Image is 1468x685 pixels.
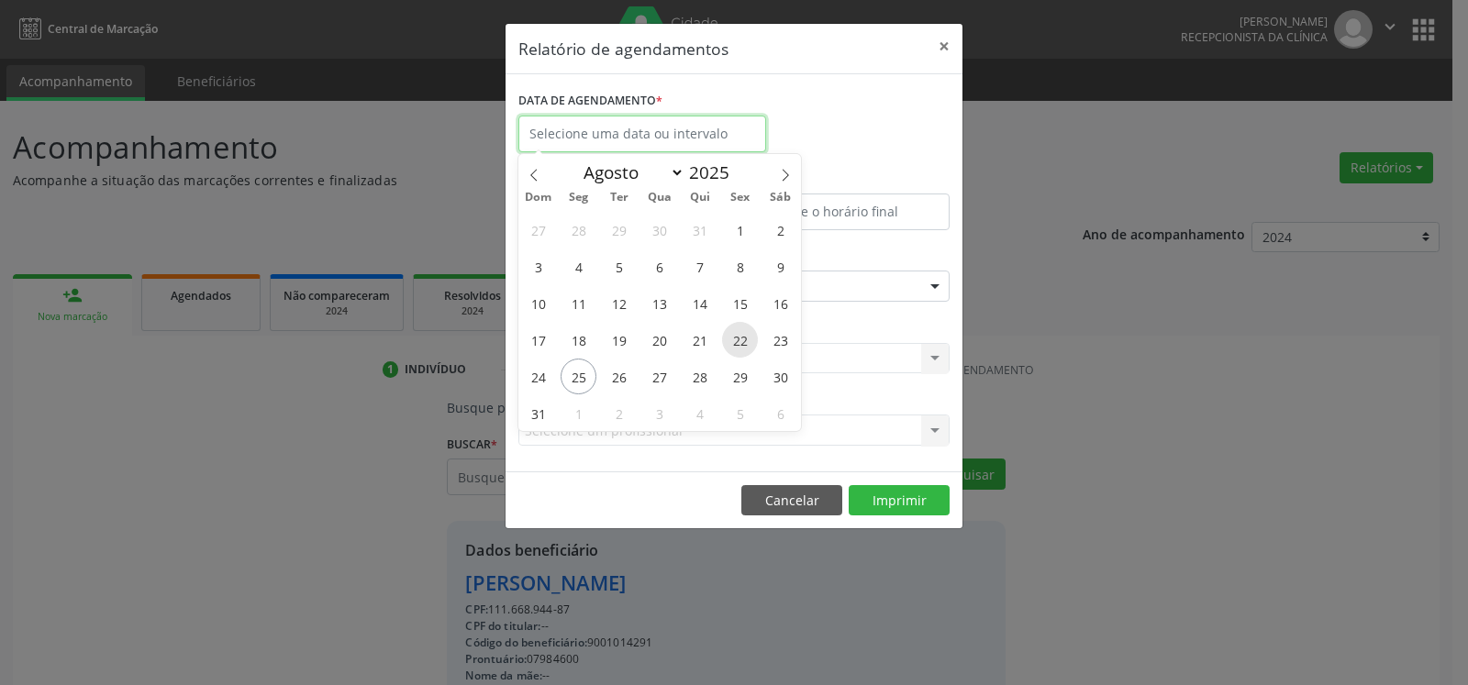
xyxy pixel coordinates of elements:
[722,359,758,394] span: Agosto 29, 2025
[741,485,842,516] button: Cancelar
[682,395,717,431] span: Setembro 4, 2025
[739,165,950,193] label: ATÉ
[722,249,758,284] span: Agosto 8, 2025
[762,322,798,358] span: Agosto 23, 2025
[684,160,745,184] input: Year
[520,285,556,321] span: Agosto 10, 2025
[849,485,950,516] button: Imprimir
[518,37,728,61] h5: Relatório de agendamentos
[762,249,798,284] span: Agosto 9, 2025
[561,395,596,431] span: Setembro 1, 2025
[518,87,662,116] label: DATA DE AGENDAMENTO
[561,285,596,321] span: Agosto 11, 2025
[520,395,556,431] span: Agosto 31, 2025
[601,359,637,394] span: Agosto 26, 2025
[762,212,798,248] span: Agosto 2, 2025
[722,285,758,321] span: Agosto 15, 2025
[641,212,677,248] span: Julho 30, 2025
[520,212,556,248] span: Julho 27, 2025
[682,359,717,394] span: Agosto 28, 2025
[561,249,596,284] span: Agosto 4, 2025
[641,395,677,431] span: Setembro 3, 2025
[518,192,559,204] span: Dom
[641,249,677,284] span: Agosto 6, 2025
[641,322,677,358] span: Agosto 20, 2025
[599,192,639,204] span: Ter
[601,322,637,358] span: Agosto 19, 2025
[682,212,717,248] span: Julho 31, 2025
[639,192,680,204] span: Qua
[762,395,798,431] span: Setembro 6, 2025
[720,192,761,204] span: Sex
[518,116,766,152] input: Selecione uma data ou intervalo
[601,285,637,321] span: Agosto 12, 2025
[682,285,717,321] span: Agosto 14, 2025
[561,322,596,358] span: Agosto 18, 2025
[601,395,637,431] span: Setembro 2, 2025
[601,249,637,284] span: Agosto 5, 2025
[739,193,950,230] input: Selecione o horário final
[722,322,758,358] span: Agosto 22, 2025
[520,359,556,394] span: Agosto 24, 2025
[641,359,677,394] span: Agosto 27, 2025
[722,212,758,248] span: Agosto 1, 2025
[762,359,798,394] span: Agosto 30, 2025
[601,212,637,248] span: Julho 29, 2025
[561,359,596,394] span: Agosto 25, 2025
[641,285,677,321] span: Agosto 13, 2025
[926,24,962,69] button: Close
[680,192,720,204] span: Qui
[682,249,717,284] span: Agosto 7, 2025
[762,285,798,321] span: Agosto 16, 2025
[574,160,684,185] select: Month
[559,192,599,204] span: Seg
[520,249,556,284] span: Agosto 3, 2025
[761,192,801,204] span: Sáb
[520,322,556,358] span: Agosto 17, 2025
[561,212,596,248] span: Julho 28, 2025
[722,395,758,431] span: Setembro 5, 2025
[682,322,717,358] span: Agosto 21, 2025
